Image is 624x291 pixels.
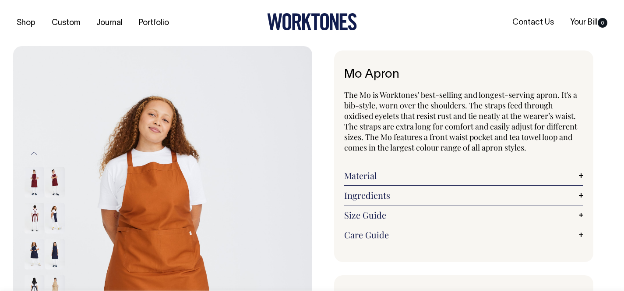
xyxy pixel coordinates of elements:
[45,239,65,269] img: dark-navy
[344,68,584,82] h1: Mo Apron
[344,230,584,240] a: Care Guide
[344,90,577,153] span: The Mo is Worktones' best-selling and longest-serving apron. It's a bib-style, worn over the shou...
[25,167,44,198] img: burgundy
[25,203,44,234] img: burgundy
[28,144,41,163] button: Previous
[48,16,84,30] a: Custom
[598,18,607,28] span: 0
[135,16,173,30] a: Portfolio
[567,15,611,30] a: Your Bill0
[25,239,44,269] img: dark-navy
[344,190,584,201] a: Ingredients
[509,15,557,30] a: Contact Us
[344,170,584,181] a: Material
[13,16,39,30] a: Shop
[93,16,126,30] a: Journal
[45,167,65,198] img: burgundy
[344,210,584,220] a: Size Guide
[45,203,65,234] img: dark-navy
